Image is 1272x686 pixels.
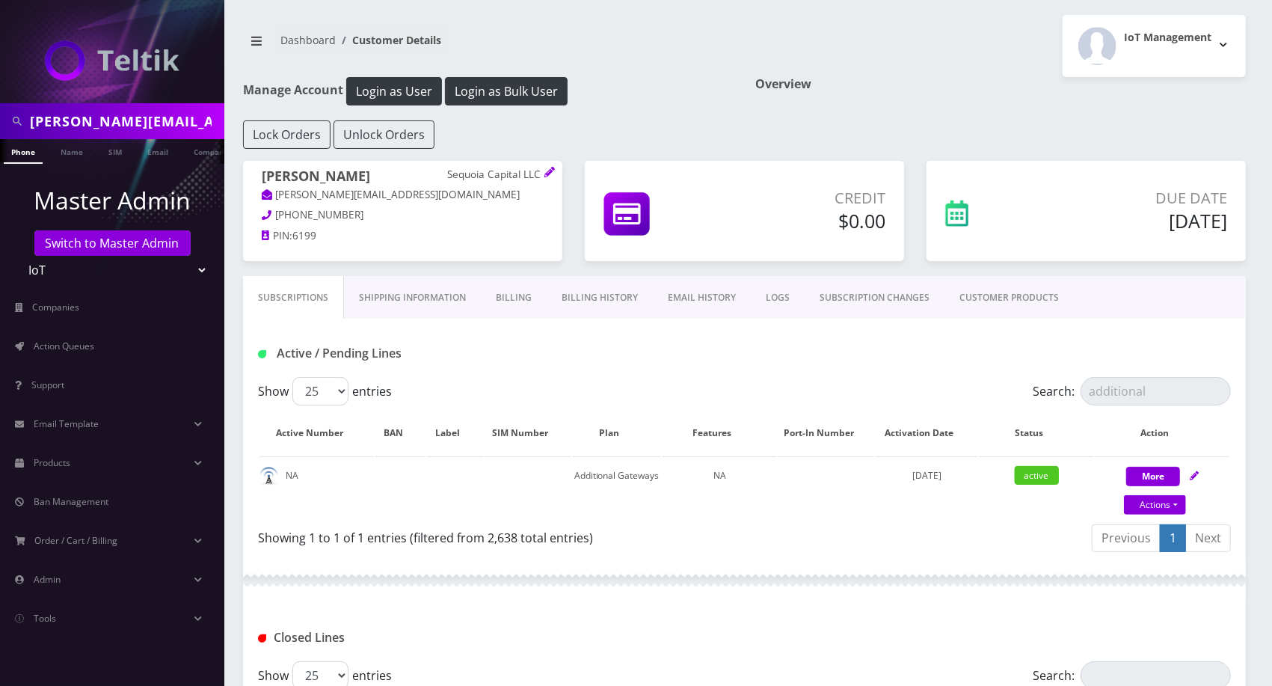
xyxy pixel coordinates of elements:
button: IoT Management [1063,15,1246,77]
a: Subscriptions [243,276,344,319]
th: Active Number: activate to sort column ascending [259,411,374,455]
a: Next [1185,524,1231,552]
h1: Overview [756,77,1247,91]
p: Sequoia Capital LLC [447,168,544,182]
span: Companies [33,301,80,313]
span: Order / Cart / Billing [35,534,118,547]
th: SIM Number: activate to sort column ascending [485,411,571,455]
span: Ban Management [34,495,108,508]
a: Shipping Information [344,276,481,319]
a: Login as Bulk User [445,82,568,98]
button: Lock Orders [243,120,331,149]
h5: $0.00 [731,209,885,232]
img: Closed Lines [258,634,266,643]
a: LOGS [751,276,805,319]
a: Login as User [343,82,445,98]
th: Port-In Number: activate to sort column ascending [778,411,874,455]
label: Search: [1033,377,1231,405]
td: NA [259,456,374,517]
a: CUSTOMER PRODUCTS [944,276,1074,319]
span: Tools [34,612,56,625]
a: Actions [1124,495,1186,515]
th: Features: activate to sort column ascending [663,411,777,455]
span: Admin [34,573,61,586]
img: default.png [259,467,278,486]
span: 6199 [292,229,316,242]
select: Showentries [292,377,348,405]
a: Company [186,139,236,162]
th: Action: activate to sort column ascending [1096,411,1229,455]
a: Billing History [547,276,653,319]
a: SUBSCRIPTION CHANGES [805,276,944,319]
a: SIM [101,139,129,162]
input: Search: [1081,377,1231,405]
a: Name [53,139,90,162]
h1: [PERSON_NAME] [262,168,544,187]
a: Switch to Master Admin [34,230,191,256]
label: Show entries [258,377,392,405]
button: Login as Bulk User [445,77,568,105]
nav: breadcrumb [243,25,734,67]
span: Action Queues [34,340,94,352]
button: More [1126,467,1180,486]
p: Credit [731,187,885,209]
span: [DATE] [912,469,941,482]
button: Unlock Orders [334,120,434,149]
h1: Active / Pending Lines [258,346,568,361]
span: [PHONE_NUMBER] [276,208,364,221]
h1: Manage Account [243,77,734,105]
span: active [1015,466,1059,485]
a: 1 [1160,524,1186,552]
h5: [DATE] [1047,209,1227,232]
a: Email [140,139,176,162]
th: BAN: activate to sort column ascending [375,411,425,455]
button: Login as User [346,77,442,105]
span: Email Template [34,417,99,430]
a: PIN: [262,229,292,244]
h1: Closed Lines [258,631,568,645]
a: Previous [1092,524,1161,552]
input: Search in Company [30,107,221,135]
a: [PERSON_NAME][EMAIL_ADDRESS][DOMAIN_NAME] [262,188,520,203]
a: Billing [481,276,547,319]
h2: IoT Management [1124,31,1211,44]
span: Support [31,379,64,391]
a: Phone [4,139,43,164]
li: Customer Details [336,32,441,48]
a: Dashboard [280,33,336,47]
td: NA [663,456,777,517]
span: Products [34,456,70,469]
img: IoT [45,40,179,81]
a: EMAIL HISTORY [653,276,751,319]
img: Active / Pending Lines [258,350,266,358]
th: Status: activate to sort column ascending [979,411,1093,455]
th: Plan: activate to sort column ascending [573,411,661,455]
th: Label: activate to sort column ascending [427,411,483,455]
td: Additional Gateways [573,456,661,517]
p: Due Date [1047,187,1227,209]
div: Showing 1 to 1 of 1 entries (filtered from 2,638 total entries) [258,523,734,547]
th: Activation Date: activate to sort column ascending [876,411,977,455]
